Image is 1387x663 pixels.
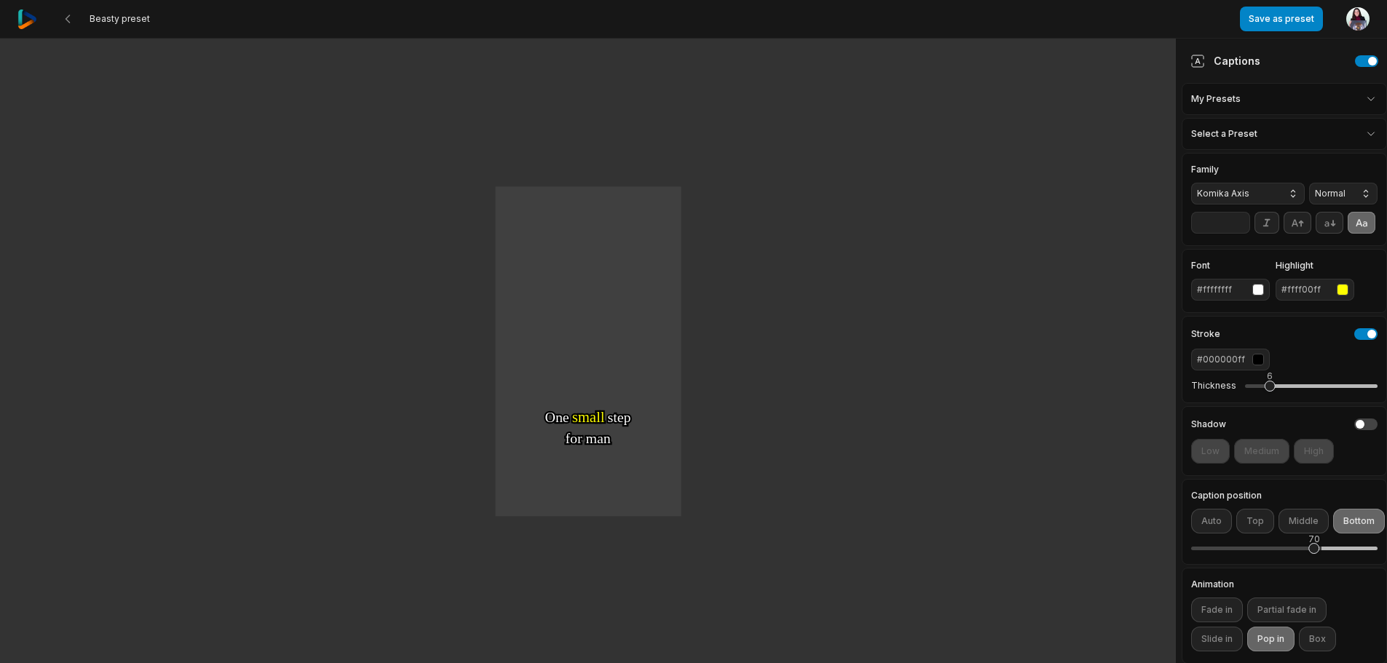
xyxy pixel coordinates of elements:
span: Normal [1315,187,1348,200]
button: Low [1191,439,1230,464]
img: reap [17,9,37,29]
button: Normal [1309,183,1378,205]
button: Box [1299,627,1336,651]
button: #000000ff [1191,349,1270,370]
button: Fade in [1191,598,1243,622]
label: Animation [1191,580,1378,589]
button: Komika Axis [1191,183,1305,205]
label: Highlight [1276,261,1354,270]
div: Captions [1190,53,1260,68]
span: Komika Axis [1197,187,1276,200]
button: Medium [1234,439,1289,464]
div: #ffffffff [1197,283,1246,296]
button: Bottom [1333,509,1385,533]
label: Caption position [1191,491,1378,500]
div: 6 [1267,370,1273,383]
button: Auto [1191,509,1232,533]
h4: Stroke [1191,330,1220,338]
button: High [1294,439,1334,464]
button: #ffff00ff [1276,279,1354,301]
label: Font [1191,261,1270,270]
span: Beasty preset [90,13,150,25]
div: #ffff00ff [1281,283,1331,296]
h4: Shadow [1191,420,1226,429]
button: Slide in [1191,627,1243,651]
button: Middle [1279,509,1329,533]
div: #000000ff [1197,353,1246,366]
button: Save as preset [1240,7,1323,31]
button: Top [1236,509,1274,533]
button: Partial fade in [1247,598,1327,622]
div: My Presets [1182,83,1387,115]
div: 70 [1308,533,1320,546]
label: Thickness [1191,380,1236,392]
label: Family [1191,165,1305,174]
div: Select a Preset [1182,118,1387,150]
button: #ffffffff [1191,279,1270,301]
button: Pop in [1247,627,1295,651]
